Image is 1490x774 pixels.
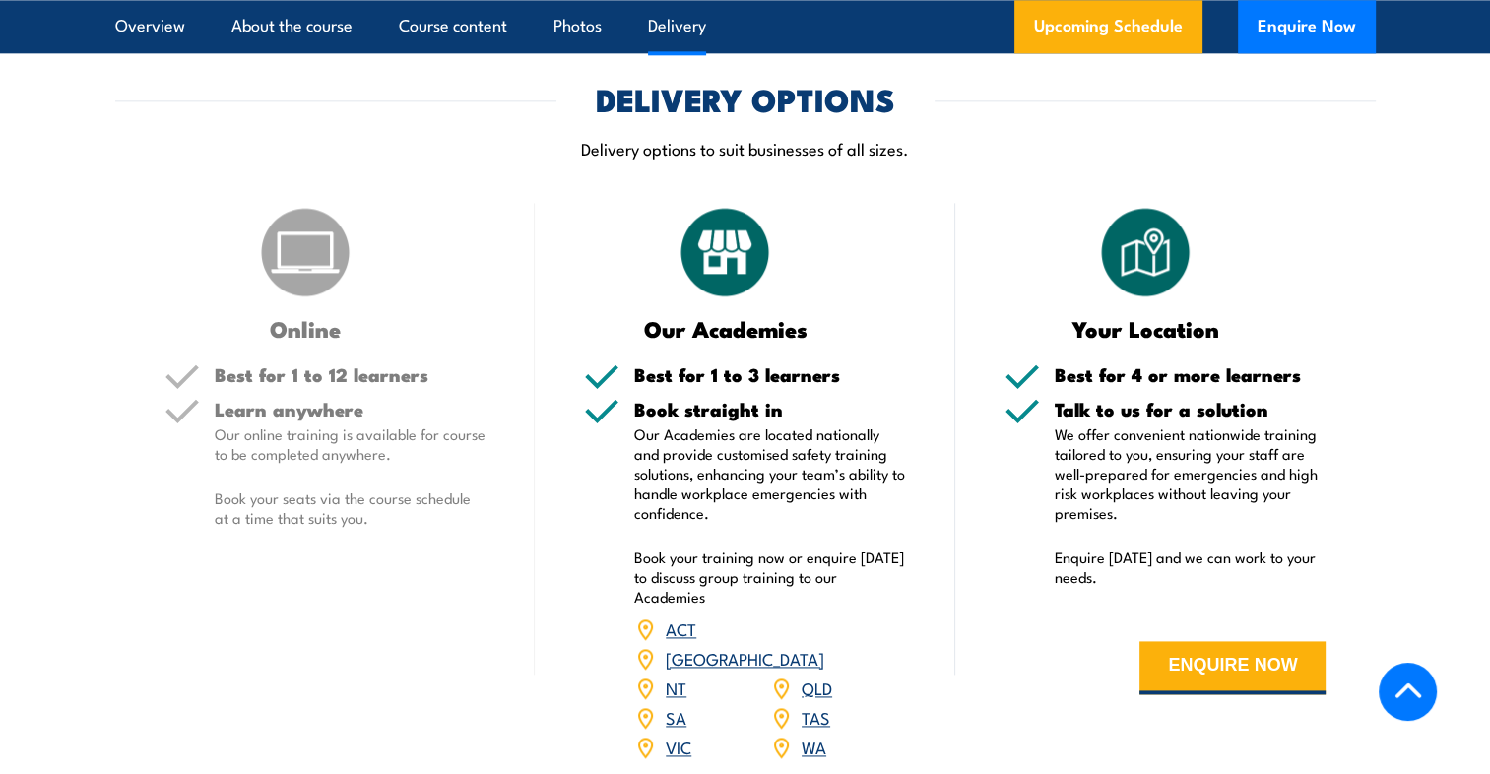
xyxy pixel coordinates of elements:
[666,646,824,670] a: [GEOGRAPHIC_DATA]
[215,424,486,464] p: Our online training is available for course to be completed anywhere.
[215,400,486,419] h5: Learn anywhere
[802,676,832,699] a: QLD
[164,317,447,340] h3: Online
[215,488,486,528] p: Book your seats via the course schedule at a time that suits you.
[1004,317,1287,340] h3: Your Location
[1055,400,1327,419] h5: Talk to us for a solution
[666,705,686,729] a: SA
[666,616,696,640] a: ACT
[1055,424,1327,523] p: We offer convenient nationwide training tailored to you, ensuring your staff are well-prepared fo...
[666,676,686,699] a: NT
[634,424,906,523] p: Our Academies are located nationally and provide customised safety training solutions, enhancing ...
[634,365,906,384] h5: Best for 1 to 3 learners
[802,705,830,729] a: TAS
[215,365,486,384] h5: Best for 1 to 12 learners
[584,317,867,340] h3: Our Academies
[634,400,906,419] h5: Book straight in
[1055,365,1327,384] h5: Best for 4 or more learners
[1139,641,1326,694] button: ENQUIRE NOW
[666,735,691,758] a: VIC
[1055,548,1327,587] p: Enquire [DATE] and we can work to your needs.
[634,548,906,607] p: Book your training now or enquire [DATE] to discuss group training to our Academies
[115,137,1376,160] p: Delivery options to suit businesses of all sizes.
[596,85,895,112] h2: DELIVERY OPTIONS
[802,735,826,758] a: WA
